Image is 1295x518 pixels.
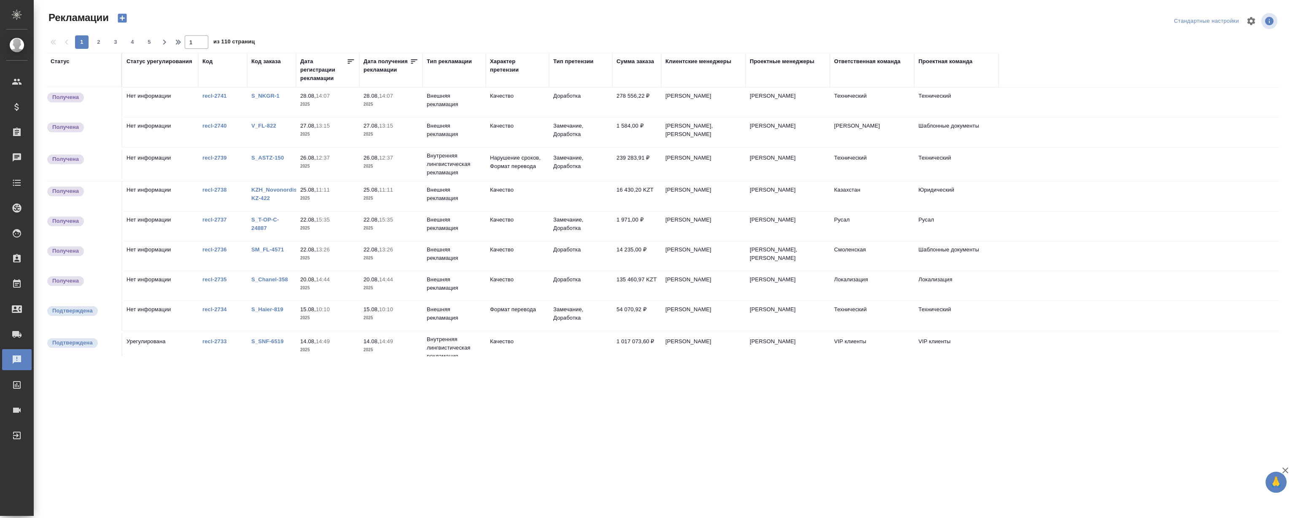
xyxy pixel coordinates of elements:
[746,211,830,241] td: [PERSON_NAME]
[661,117,746,147] td: [PERSON_NAME], [PERSON_NAME]
[251,306,283,312] a: S_Haier-819
[52,307,93,315] p: Подтверждена
[202,246,227,253] a: recl-2736
[363,130,418,139] p: 2025
[300,284,355,292] p: 2025
[122,333,198,363] td: Урегулирована
[122,241,198,271] td: Нет информации
[300,194,355,203] p: 2025
[316,306,330,312] p: 10:10
[750,57,814,66] div: Проектные менеджеры
[665,57,731,66] div: Клиентские менеджеры
[143,38,156,46] span: 5
[661,150,746,179] td: [PERSON_NAME]
[612,88,661,117] td: 278 556,22 ₽
[52,339,93,347] p: Подтверждена
[549,211,612,241] td: Замечание, Доработка
[300,338,316,344] p: 14.08,
[379,306,393,312] p: 10:10
[251,93,280,99] a: S_NKGR-1
[379,93,393,99] p: 14:07
[914,117,999,147] td: Шаблонные документы
[661,182,746,211] td: [PERSON_NAME]
[427,57,472,66] div: Тип рекламации
[363,276,379,283] p: 20.08,
[251,155,284,161] a: S_ASTZ-150
[914,211,999,241] td: Русал
[661,88,746,117] td: [PERSON_NAME]
[486,88,549,117] td: Качество
[363,194,418,203] p: 2025
[830,88,914,117] td: Технический
[486,211,549,241] td: Качество
[612,117,661,147] td: 1 584,00 ₽
[379,246,393,253] p: 13:26
[379,216,393,223] p: 15:35
[300,224,355,232] p: 2025
[1265,472,1287,493] button: 🙏
[363,338,379,344] p: 14.08,
[52,217,79,225] p: Получена
[914,150,999,179] td: Технический
[300,246,316,253] p: 22.08,
[300,93,316,99] p: 28.08,
[1241,11,1261,31] span: Настроить таблицу
[1269,473,1283,491] span: 🙏
[300,254,355,262] p: 2025
[661,333,746,363] td: [PERSON_NAME]
[202,338,227,344] a: recl-2733
[918,57,972,66] div: Проектная команда
[661,271,746,301] td: [PERSON_NAME]
[363,57,410,74] div: Дата получения рекламации
[914,301,999,331] td: Технический
[363,254,418,262] p: 2025
[202,93,227,99] a: recl-2741
[300,276,316,283] p: 20.08,
[746,117,830,147] td: [PERSON_NAME]
[202,155,227,161] a: recl-2739
[251,338,284,344] a: S_SNF-6519
[746,301,830,331] td: [PERSON_NAME]
[109,35,122,49] button: 3
[46,11,109,24] span: Рекламации
[122,271,198,301] td: Нет информации
[612,333,661,363] td: 1 017 073,60 ₽
[109,38,122,46] span: 3
[316,155,330,161] p: 12:37
[316,276,330,283] p: 14:44
[112,11,132,25] button: Создать
[423,211,486,241] td: Внешняя рекламация
[612,182,661,211] td: 16 430,20 KZT
[423,271,486,301] td: Внешняя рекламация
[202,216,227,223] a: recl-2737
[251,216,279,231] a: S_T-OP-C-24887
[363,246,379,253] p: 22.08,
[423,88,486,117] td: Внешняя рекламация
[746,88,830,117] td: [PERSON_NAME]
[746,333,830,363] td: [PERSON_NAME]
[300,57,347,83] div: Дата регистрации рекламации
[612,150,661,179] td: 239 283,91 ₽
[612,271,661,301] td: 135 460,97 KZT
[830,182,914,211] td: Казахстан
[363,100,418,109] p: 2025
[143,35,156,49] button: 5
[300,187,316,193] p: 25.08,
[92,35,105,49] button: 2
[300,306,316,312] p: 15.08,
[379,338,393,344] p: 14:49
[92,38,105,46] span: 2
[379,276,393,283] p: 14:44
[300,123,316,129] p: 27.08,
[202,57,213,66] div: Код
[612,211,661,241] td: 1 971,00 ₽
[486,271,549,301] td: Качество
[300,100,355,109] p: 2025
[423,182,486,211] td: Внешняя рекламация
[423,331,486,365] td: Внутренняя лингвистическая рекламация
[617,57,654,66] div: Сумма заказа
[202,276,227,283] a: recl-2735
[661,301,746,331] td: [PERSON_NAME]
[300,162,355,171] p: 2025
[830,241,914,271] td: Смоленская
